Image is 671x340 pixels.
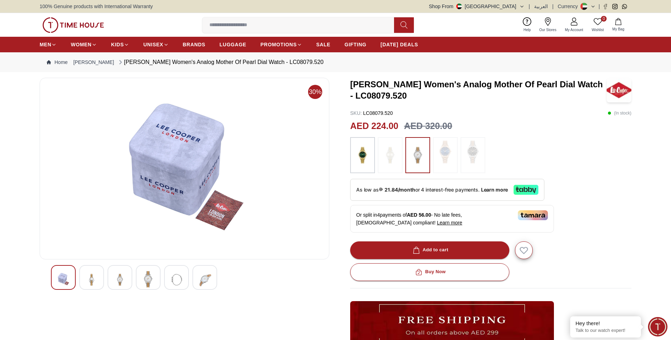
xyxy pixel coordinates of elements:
span: Wishlist [589,27,607,33]
img: LEE COOPER Women Analog Dark Green Dial Watch - LC08079.170 [85,271,98,288]
span: | [552,3,554,10]
a: Help [519,16,535,34]
a: LUGGAGE [220,38,247,51]
h2: AED 224.00 [350,119,398,133]
span: UNISEX [143,41,163,48]
div: Hey there! [575,320,636,327]
img: ... [436,141,454,163]
a: PROMOTIONS [260,38,302,51]
a: Instagram [612,4,618,9]
a: Facebook [603,4,608,9]
img: LEE COOPER Women Analog Dark Green Dial Watch - LC08079.170 [114,271,126,288]
img: LEE COOPER Women Analog Dark Green Dial Watch - LC08079.170 [142,271,155,287]
img: ... [42,17,104,33]
a: [PERSON_NAME] [73,59,114,66]
p: ( In stock ) [608,110,631,117]
span: Our Stores [537,27,559,33]
nav: Breadcrumb [40,52,631,72]
div: [PERSON_NAME] Women's Analog Mother Of Pearl Dial Watch - LC08079.520 [117,58,324,66]
img: LEE COOPER Women's Analog Mother Of Pearl Dial Watch - LC08079.520 [607,78,631,102]
a: UNISEX [143,38,168,51]
span: My Account [562,27,586,33]
a: Our Stores [535,16,561,34]
a: SALE [316,38,330,51]
h3: [PERSON_NAME] Women's Analog Mother Of Pearl Dial Watch - LC08079.520 [350,79,607,101]
div: Currency [558,3,581,10]
span: 0 [601,16,607,22]
a: GIFTING [345,38,366,51]
a: 0Wishlist [588,16,608,34]
img: ... [354,141,371,170]
div: Or split in 4 payments of - No late fees, [DEMOGRAPHIC_DATA] compliant! [350,205,554,233]
span: BRANDS [183,41,206,48]
span: WOMEN [71,41,92,48]
span: AED 56.00 [407,212,431,218]
span: LUGGAGE [220,41,247,48]
button: Shop From[GEOGRAPHIC_DATA] [429,3,525,10]
span: SALE [316,41,330,48]
a: MEN [40,38,57,51]
button: My Bag [608,17,629,33]
img: LEE COOPER Women Analog Dark Green Dial Watch - LC08079.170 [57,271,70,287]
img: ... [409,141,427,170]
span: 100% Genuine products with International Warranty [40,3,153,10]
span: PROMOTIONS [260,41,297,48]
a: WOMEN [71,38,97,51]
img: Tamara [518,210,548,220]
img: LEE COOPER Women Analog Dark Green Dial Watch - LC08079.170 [170,271,183,288]
span: 30% [308,85,322,99]
span: SKU : [350,110,362,116]
a: KIDS [111,38,129,51]
p: Talk to our watch expert! [575,328,636,334]
h3: AED 320.00 [404,119,452,133]
div: Add to cart [411,246,449,254]
span: | [529,3,530,10]
button: العربية [534,3,548,10]
span: My Bag [609,27,627,32]
div: Buy Now [414,268,446,276]
span: MEN [40,41,51,48]
a: Home [47,59,68,66]
img: LEE COOPER Women Analog Dark Green Dial Watch - LC08079.170 [198,271,211,288]
span: KIDS [111,41,124,48]
button: Add to cart [350,241,509,259]
a: [DATE] DEALS [381,38,418,51]
span: [DATE] DEALS [381,41,418,48]
a: Whatsapp [622,4,627,9]
a: BRANDS [183,38,206,51]
span: GIFTING [345,41,366,48]
img: ... [381,141,399,170]
img: United Arab Emirates [456,4,462,9]
p: LC08079.520 [350,110,393,117]
span: | [598,3,600,10]
span: Help [521,27,534,33]
img: LEE COOPER Women Analog Dark Green Dial Watch - LC08079.170 [46,84,323,253]
div: Chat Widget [648,317,667,336]
img: ... [464,141,482,163]
span: Learn more [437,220,462,225]
button: Buy Now [350,263,509,281]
